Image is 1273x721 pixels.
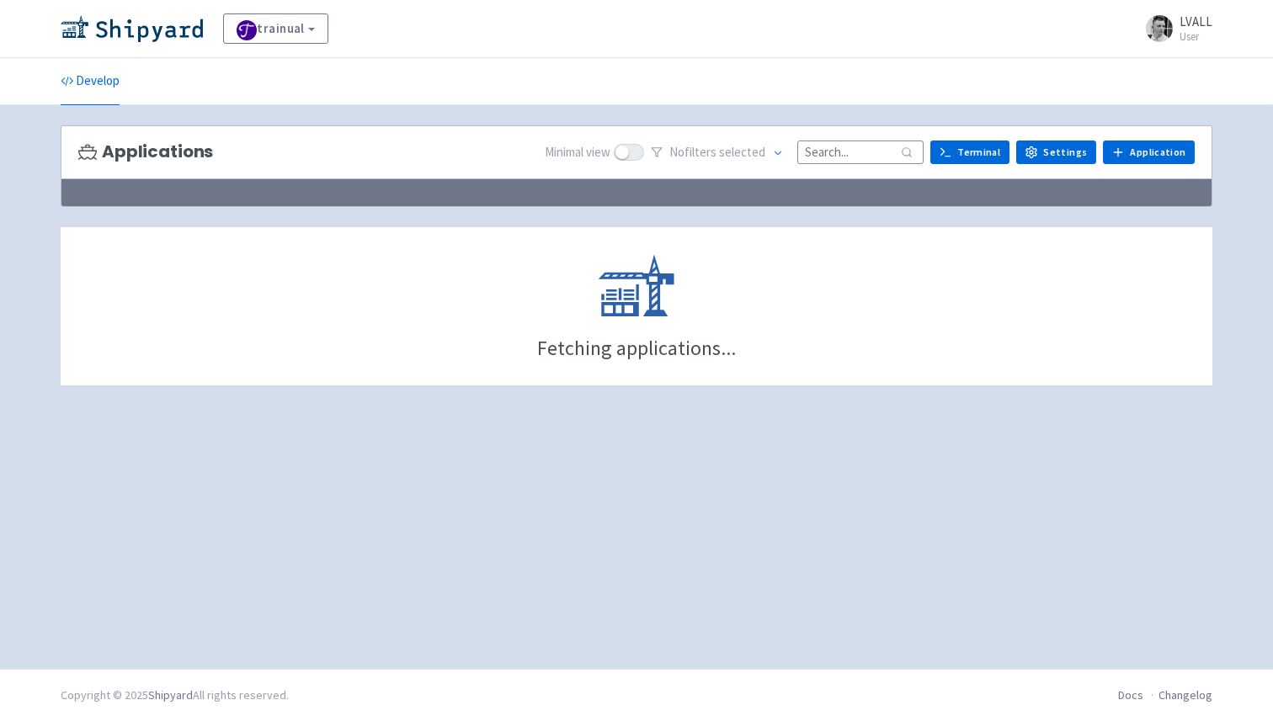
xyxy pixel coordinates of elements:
[1118,687,1143,702] a: Docs
[537,338,736,358] div: Fetching applications...
[719,144,765,160] span: selected
[1180,13,1212,29] span: LVALL
[78,142,213,162] h3: Applications
[1158,687,1212,702] a: Changelog
[61,687,289,704] div: Copyright © 2025 All rights reserved.
[223,13,328,44] a: trainual
[1180,31,1212,42] small: User
[1016,140,1096,164] a: Settings
[61,15,203,42] img: Shipyard logo
[61,58,120,105] a: Develop
[148,687,193,702] a: Shipyard
[797,140,924,163] input: Search...
[930,140,1009,164] a: Terminal
[1103,140,1195,164] a: Application
[669,143,765,162] span: No filter s
[1136,15,1212,42] a: LVALL User
[545,143,610,162] span: Minimal view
